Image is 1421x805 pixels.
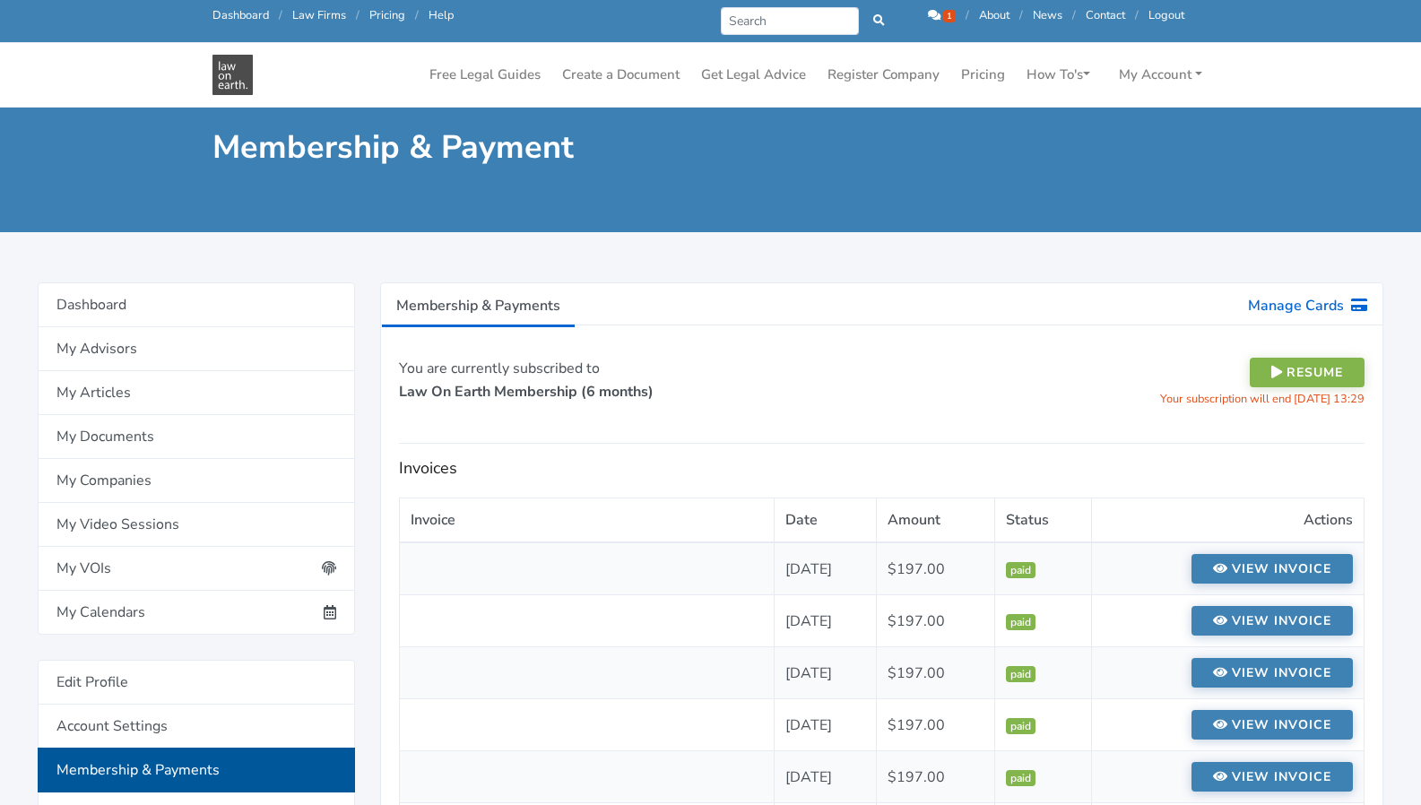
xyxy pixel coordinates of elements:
th: Status [995,498,1092,543]
a: Edit Profile [38,660,355,705]
span: / [356,7,360,23]
td: [DATE] [775,699,877,751]
a: Law Firms [292,7,346,23]
a: Account Settings [38,705,355,749]
td: $197.00 [877,595,995,647]
a: View invoice [1191,658,1353,688]
input: Search [721,7,860,35]
a: My Documents [38,415,355,459]
a: My VOIs [38,547,355,591]
a: Help [429,7,454,23]
img: Law On Earth [212,55,253,95]
th: Amount [877,498,995,543]
small: Your subscription will end [DATE] 13:29 [1160,391,1365,407]
a: How To's [1019,57,1097,92]
a: Register Company [820,57,947,92]
a: Contact [1086,7,1125,23]
a: Pricing [954,57,1012,92]
a: Dashboard [38,282,355,327]
span: paid [1006,666,1035,682]
a: Logout [1148,7,1184,23]
a: My Advisors [38,327,355,371]
a: Create a Document [555,57,687,92]
a: View invoice [1191,762,1353,792]
td: [DATE] [775,647,877,699]
a: View invoice [1191,606,1353,636]
a: Membership & Payments [38,748,355,792]
td: $197.00 [877,647,995,699]
span: paid [1006,718,1035,734]
a: Membership & Payments [381,283,576,328]
h1: Membership & Payment [212,127,698,168]
a: My Companies [38,459,355,503]
th: Actions [1092,498,1365,543]
th: Date [775,498,877,543]
span: / [1072,7,1076,23]
h5: Invoices [399,458,1365,479]
a: Free Legal Guides [422,57,548,92]
a: View invoice [1191,710,1353,740]
a: News [1033,7,1062,23]
span: / [279,7,282,23]
td: [DATE] [775,751,877,803]
a: Dashboard [212,7,269,23]
a: Manage Cards [1233,283,1382,328]
span: paid [1006,562,1035,578]
a: About [979,7,1009,23]
span: / [1135,7,1139,23]
td: $197.00 [877,699,995,751]
td: [DATE] [775,542,877,595]
a: View invoice [1191,554,1353,584]
td: $197.00 [877,542,995,595]
a: Get Legal Advice [694,57,813,92]
a: My Video Sessions [38,503,355,547]
span: paid [1006,614,1035,630]
a: My Articles [38,371,355,415]
a: My Account [1112,57,1209,92]
td: [DATE] [775,595,877,647]
th: Invoice [400,498,775,543]
span: paid [1006,770,1035,786]
a: My Calendars [38,591,355,635]
a: Pricing [369,7,405,23]
td: $197.00 [877,751,995,803]
span: / [1019,7,1023,23]
a: 1 [928,7,958,23]
p: You are currently subscribed to [399,358,869,403]
span: 1 [943,10,956,22]
span: / [415,7,419,23]
button: Resume [1250,358,1365,387]
strong: Law On Earth Membership (6 months) [399,382,654,402]
span: / [966,7,969,23]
